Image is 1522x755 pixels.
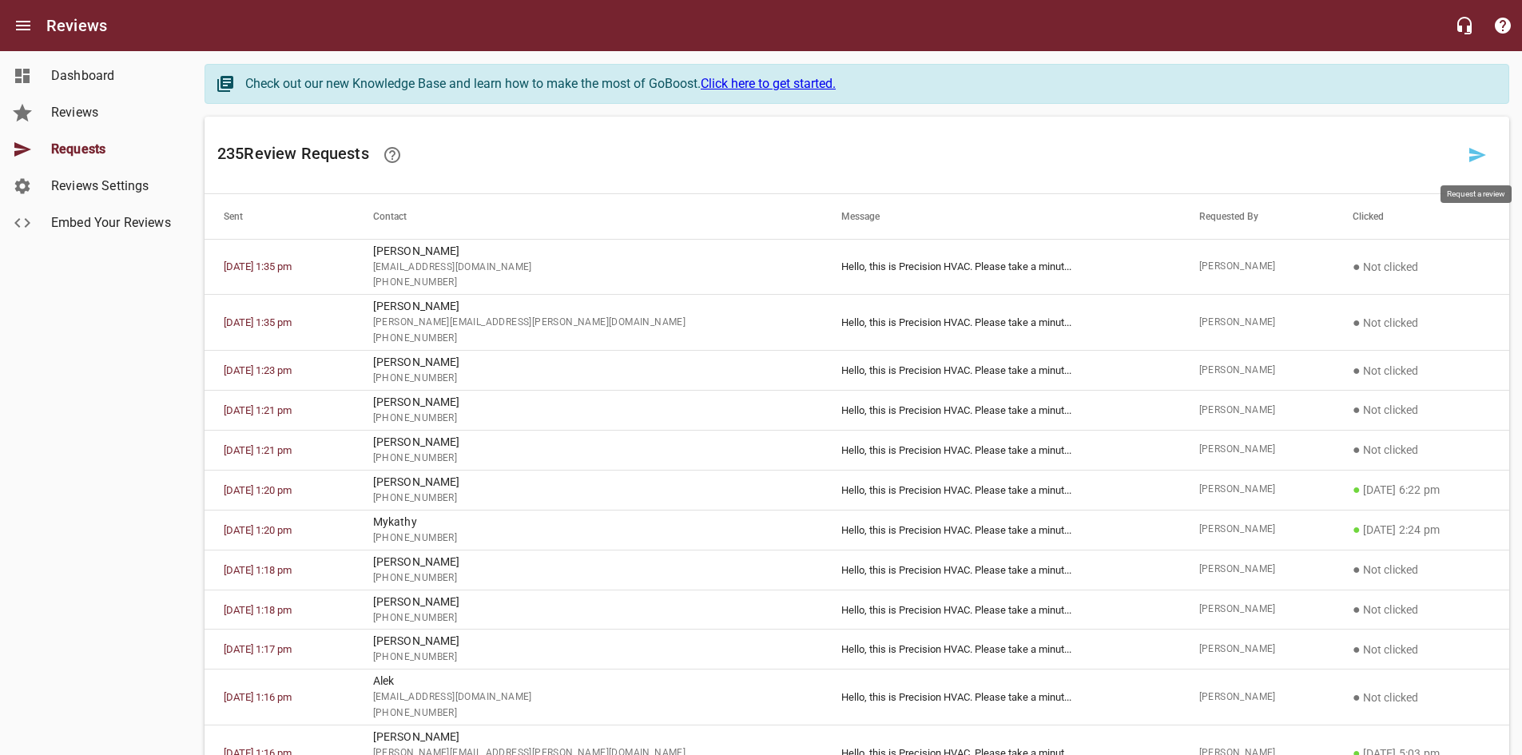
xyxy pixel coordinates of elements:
[1353,689,1361,705] span: ●
[1199,259,1314,275] span: [PERSON_NAME]
[51,140,173,159] span: Requests
[1199,482,1314,498] span: [PERSON_NAME]
[224,484,292,496] a: [DATE] 1:20 pm
[224,444,292,456] a: [DATE] 1:21 pm
[373,354,803,371] p: [PERSON_NAME]
[1199,403,1314,419] span: [PERSON_NAME]
[1353,600,1490,619] p: Not clicked
[205,194,354,239] th: Sent
[822,391,1180,431] td: Hello, this is Precision HVAC. Please take a minut ...
[373,434,803,451] p: [PERSON_NAME]
[822,590,1180,630] td: Hello, this is Precision HVAC. Please take a minut ...
[373,136,411,174] a: Learn how requesting reviews can improve your online presence
[373,298,803,315] p: [PERSON_NAME]
[373,260,803,276] span: [EMAIL_ADDRESS][DOMAIN_NAME]
[51,103,173,122] span: Reviews
[373,570,803,586] span: [PHONE_NUMBER]
[224,260,292,272] a: [DATE] 1:35 pm
[822,510,1180,550] td: Hello, this is Precision HVAC. Please take a minut ...
[373,514,803,530] p: Mykathy
[1445,6,1484,45] button: Live Chat
[822,470,1180,510] td: Hello, this is Precision HVAC. Please take a minut ...
[822,194,1180,239] th: Message
[1353,482,1361,497] span: ●
[217,136,1458,174] h6: 235 Review Request s
[373,491,803,507] span: [PHONE_NUMBER]
[1180,194,1333,239] th: Requested By
[1353,522,1361,537] span: ●
[373,394,803,411] p: [PERSON_NAME]
[1353,259,1361,274] span: ●
[224,524,292,536] a: [DATE] 1:20 pm
[1353,562,1361,577] span: ●
[822,630,1180,670] td: Hello, this is Precision HVAC. Please take a minut ...
[1199,689,1314,705] span: [PERSON_NAME]
[1353,400,1490,419] p: Not clicked
[1353,313,1490,332] p: Not clicked
[224,404,292,416] a: [DATE] 1:21 pm
[1353,440,1490,459] p: Not clicked
[822,351,1180,391] td: Hello, this is Precision HVAC. Please take a minut ...
[1333,194,1509,239] th: Clicked
[373,315,803,331] span: [PERSON_NAME][EMAIL_ADDRESS][PERSON_NAME][DOMAIN_NAME]
[822,430,1180,470] td: Hello, this is Precision HVAC. Please take a minut ...
[373,275,803,291] span: [PHONE_NUMBER]
[373,729,803,745] p: [PERSON_NAME]
[373,594,803,610] p: [PERSON_NAME]
[1353,688,1490,707] p: Not clicked
[373,243,803,260] p: [PERSON_NAME]
[224,564,292,576] a: [DATE] 1:18 pm
[373,530,803,546] span: [PHONE_NUMBER]
[1484,6,1522,45] button: Support Portal
[373,705,803,721] span: [PHONE_NUMBER]
[1199,522,1314,538] span: [PERSON_NAME]
[224,643,292,655] a: [DATE] 1:17 pm
[373,554,803,570] p: [PERSON_NAME]
[373,411,803,427] span: [PHONE_NUMBER]
[224,604,292,616] a: [DATE] 1:18 pm
[51,177,173,196] span: Reviews Settings
[1353,315,1361,330] span: ●
[1353,442,1361,457] span: ●
[224,691,292,703] a: [DATE] 1:16 pm
[373,474,803,491] p: [PERSON_NAME]
[1353,640,1490,659] p: Not clicked
[822,670,1180,725] td: Hello, this is Precision HVAC. Please take a minut ...
[1353,560,1490,579] p: Not clicked
[1199,602,1314,618] span: [PERSON_NAME]
[4,6,42,45] button: Open drawer
[1353,520,1490,539] p: [DATE] 2:24 pm
[46,13,107,38] h6: Reviews
[822,239,1180,295] td: Hello, this is Precision HVAC. Please take a minut ...
[1199,442,1314,458] span: [PERSON_NAME]
[822,550,1180,590] td: Hello, this is Precision HVAC. Please take a minut ...
[373,689,803,705] span: [EMAIL_ADDRESS][DOMAIN_NAME]
[373,610,803,626] span: [PHONE_NUMBER]
[701,76,836,91] a: Click here to get started.
[373,331,803,347] span: [PHONE_NUMBER]
[1353,642,1361,657] span: ●
[822,295,1180,351] td: Hello, this is Precision HVAC. Please take a minut ...
[373,451,803,467] span: [PHONE_NUMBER]
[224,364,292,376] a: [DATE] 1:23 pm
[1353,402,1361,417] span: ●
[51,66,173,85] span: Dashboard
[245,74,1492,93] div: Check out our new Knowledge Base and learn how to make the most of GoBoost.
[51,213,173,232] span: Embed Your Reviews
[373,633,803,650] p: [PERSON_NAME]
[354,194,822,239] th: Contact
[1199,642,1314,658] span: [PERSON_NAME]
[1353,480,1490,499] p: [DATE] 6:22 pm
[1199,315,1314,331] span: [PERSON_NAME]
[373,371,803,387] span: [PHONE_NUMBER]
[1353,257,1490,276] p: Not clicked
[224,316,292,328] a: [DATE] 1:35 pm
[1199,562,1314,578] span: [PERSON_NAME]
[373,650,803,666] span: [PHONE_NUMBER]
[1353,602,1361,617] span: ●
[1353,361,1490,380] p: Not clicked
[373,673,803,689] p: Alek
[1199,363,1314,379] span: [PERSON_NAME]
[1353,363,1361,378] span: ●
